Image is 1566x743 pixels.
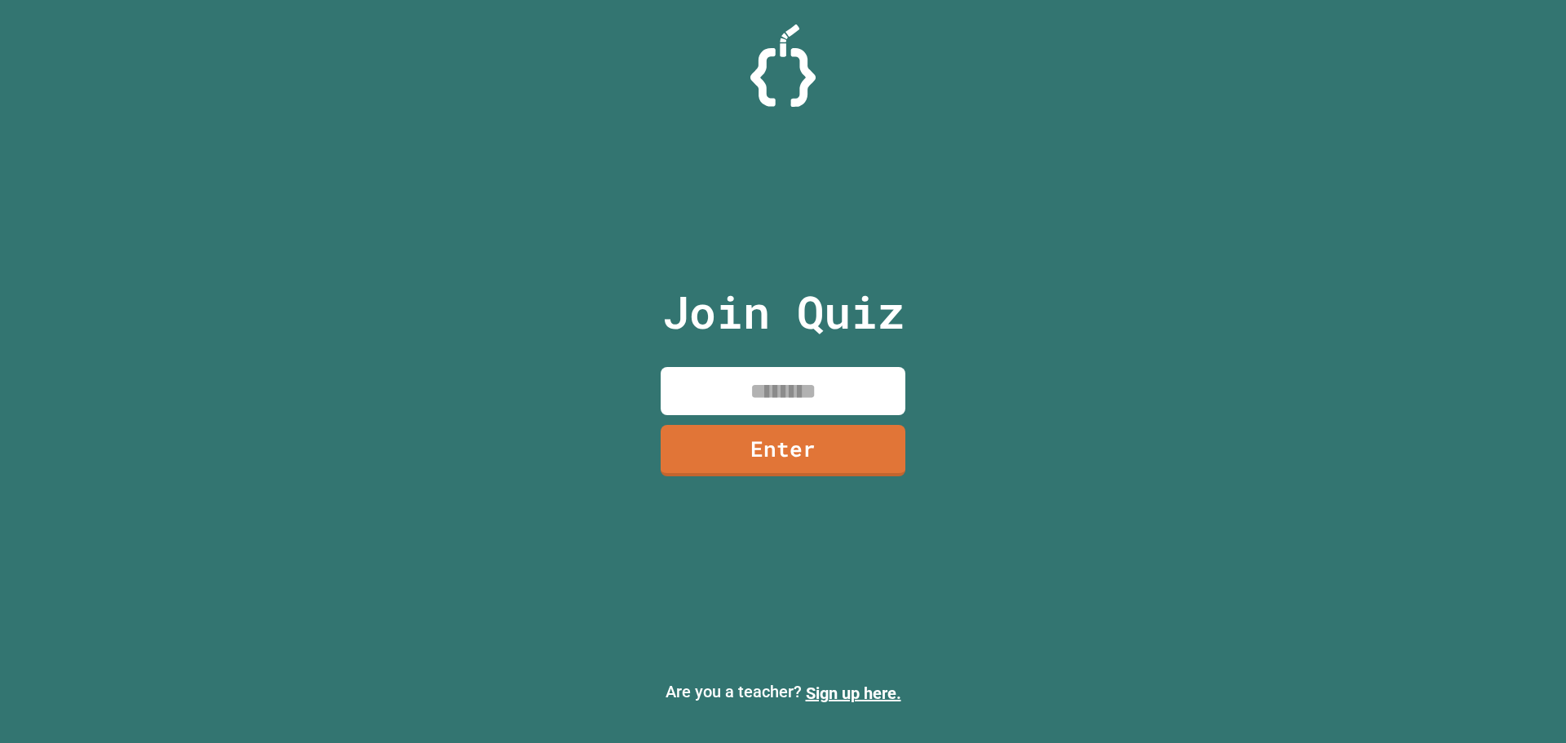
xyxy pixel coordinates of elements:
[1497,678,1550,727] iframe: chat widget
[661,425,905,476] a: Enter
[750,24,816,107] img: Logo.svg
[1431,607,1550,676] iframe: chat widget
[806,683,901,703] a: Sign up here.
[662,278,905,346] p: Join Quiz
[13,679,1553,705] p: Are you a teacher?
